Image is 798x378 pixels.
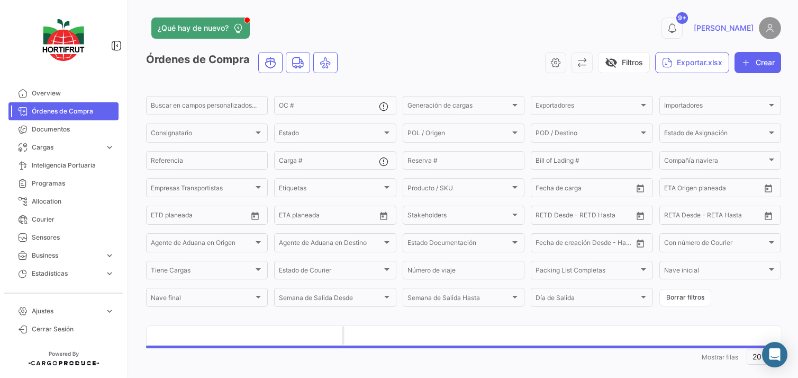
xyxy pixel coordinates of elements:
span: Estado de Asignación [664,131,767,138]
a: Allocation [8,192,119,210]
span: Documentos [32,125,114,134]
span: Ajustes [32,306,101,316]
button: Open calendar [632,235,648,251]
input: Hasta [673,213,719,221]
input: Hasta [287,213,333,221]
button: Open calendar [632,208,648,224]
button: Open calendar [632,180,648,196]
span: Agente de Aduana en Origen [151,241,253,248]
span: Importadores [664,103,767,111]
span: Estadísticas [32,269,101,278]
span: Etiquetas [279,186,382,193]
a: Programas [8,174,119,192]
input: Desde [151,213,152,221]
button: Open calendar [760,208,776,224]
img: placeholder-user.png [759,17,781,39]
input: Hasta [544,186,590,193]
span: Cargas [32,143,101,152]
span: Compañía naviera [664,159,767,166]
span: Programas [32,179,114,188]
button: Crear [734,52,781,73]
span: visibility_off [605,56,618,69]
span: Exportadores [536,103,638,111]
input: Hasta [544,213,590,221]
span: Stakeholders [407,213,510,221]
input: Desde [664,213,665,221]
button: visibility_offFiltros [598,52,650,73]
span: Semana de Salida Hasta [407,296,510,303]
button: Borrar filtros [659,289,711,306]
span: POL / Origen [407,131,510,138]
button: Ocean [259,52,282,73]
input: Desde [536,186,537,193]
span: Business [32,251,101,260]
a: Inteligencia Portuaria [8,156,119,174]
span: Cerrar Sesión [32,324,114,334]
span: ¿Qué hay de nuevo? [158,23,229,33]
span: Con número de Courier [664,241,767,248]
span: Mostrar filas [702,353,738,361]
input: Desde [536,241,537,248]
span: Consignatario [151,131,253,138]
span: Estado Documentación [407,241,510,248]
span: [PERSON_NAME] [694,23,754,33]
div: Abrir Intercom Messenger [762,342,787,367]
span: Día de Salida [536,296,638,303]
span: expand_more [105,269,114,278]
button: ¿Qué hay de nuevo? [151,17,250,39]
input: Desde [664,186,665,193]
span: Semana de Salida Desde [279,296,382,303]
span: expand_more [105,306,114,316]
span: Agente de Aduana en Destino [279,241,382,248]
input: Hasta [544,241,590,248]
span: Inteligencia Portuaria [32,161,114,170]
button: Land [286,52,310,73]
span: Allocation [32,197,114,206]
button: Open calendar [247,208,263,224]
input: Desde [536,213,537,221]
input: Desde [279,213,280,221]
span: 20 [752,352,761,361]
span: Producto / SKU [407,186,510,193]
span: Overview [32,89,114,98]
span: Nave inicial [664,268,767,276]
button: Open calendar [760,180,776,196]
input: Hasta [159,213,205,221]
span: Órdenes de Compra [32,107,114,116]
span: expand_more [105,143,114,152]
button: Exportar.xlsx [655,52,729,73]
img: logo-hortifrut.svg [37,13,90,67]
a: Órdenes de Compra [8,102,119,120]
h3: Órdenes de Compra [146,52,341,73]
a: Sensores [8,228,119,247]
button: Air [314,52,337,73]
span: POD / Destino [536,131,638,138]
span: Nave final [151,296,253,303]
button: Open calendar [376,208,392,224]
span: Estado [279,131,382,138]
span: Packing List Completas [536,268,638,276]
input: Hasta [673,186,719,193]
span: Empresas Transportistas [151,186,253,193]
a: Documentos [8,120,119,138]
span: expand_more [105,251,114,260]
span: Generación de cargas [407,103,510,111]
span: Sensores [32,233,114,242]
span: Courier [32,215,114,224]
span: Tiene Cargas [151,268,253,276]
span: Estado de Courier [279,268,382,276]
a: Overview [8,84,119,102]
a: Courier [8,210,119,228]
